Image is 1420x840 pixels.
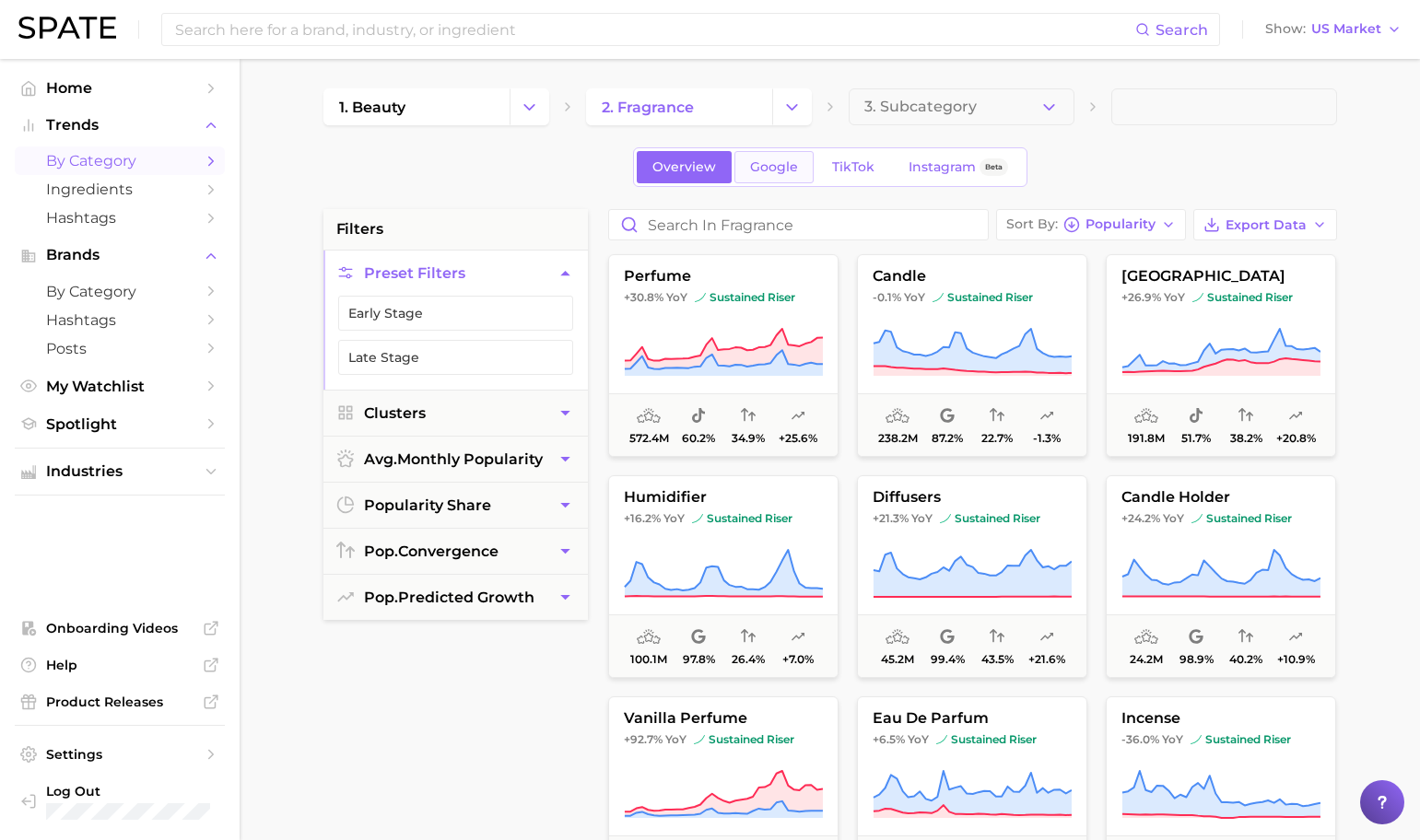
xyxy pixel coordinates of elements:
[630,653,667,666] span: 100.1m
[1189,405,1203,427] span: popularity share: TikTok
[15,651,225,679] a: Help
[336,218,383,240] span: filters
[1107,710,1335,727] span: incense
[1191,511,1292,526] span: sustained riser
[1191,513,1203,524] img: sustained riser
[911,511,933,526] span: YoY
[695,290,795,305] span: sustained riser
[364,542,499,560] span: convergence
[46,463,194,480] span: Industries
[816,151,890,183] a: TikTok
[323,437,588,482] button: avg.monthly popularity
[1121,732,1159,746] span: -36.0%
[46,415,194,433] span: Spotlight
[364,589,398,606] abbr: popularity index
[1179,653,1213,666] span: 98.9%
[46,117,194,134] span: Trends
[936,734,947,745] img: sustained riser
[1086,219,1156,229] span: Popularity
[364,589,534,606] span: predicted growth
[782,653,814,666] span: +7.0%
[1162,732,1183,747] span: YoY
[990,626,1004,648] span: popularity convergence: Medium Convergence
[1311,24,1381,34] span: US Market
[908,732,929,747] span: YoY
[904,290,925,305] span: YoY
[652,159,716,175] span: Overview
[877,432,917,445] span: 238.2m
[849,88,1074,125] button: 3. Subcategory
[510,88,549,125] button: Change Category
[624,511,661,525] span: +16.2%
[15,175,225,204] a: Ingredients
[864,99,977,115] span: 3. Subcategory
[15,204,225,232] a: Hashtags
[15,334,225,363] a: Posts
[46,620,194,636] span: Onboarding Videos
[1130,653,1163,666] span: 24.2m
[932,432,963,445] span: 87.2%
[750,159,798,175] span: Google
[692,513,703,524] img: sustained riser
[1039,405,1054,427] span: popularity predicted growth: Very Unlikely
[1107,489,1335,506] span: candle holder
[338,340,573,375] button: Late Stage
[46,694,194,710] span: Product Releases
[1033,432,1061,445] span: -1.3%
[46,657,194,673] span: Help
[741,405,756,427] span: popularity convergence: Low Convergence
[695,292,706,303] img: sustained riser
[1288,405,1303,427] span: popularity predicted growth: Very Likely
[893,151,1024,183] a: InstagramBeta
[832,159,874,175] span: TikTok
[1163,511,1184,526] span: YoY
[15,146,225,175] a: by Category
[940,513,951,524] img: sustained riser
[1189,626,1203,648] span: popularity share: Google
[15,74,225,102] a: Home
[624,732,663,746] span: +92.7%
[694,732,794,747] span: sustained riser
[1191,732,1291,747] span: sustained riser
[608,475,839,678] button: humidifier+16.2% YoYsustained risersustained riser100.1m97.8%26.4%+7.0%
[691,626,706,648] span: popularity share: Google
[732,432,765,445] span: 34.9%
[857,254,1087,457] button: candle-0.1% YoYsustained risersustained riser238.2m87.2%22.7%-1.3%
[18,17,116,39] img: SPATE
[1265,24,1306,34] span: Show
[1275,432,1315,445] span: +20.8%
[46,181,194,198] span: Ingredients
[858,710,1086,727] span: eau de parfum
[1229,432,1262,445] span: 38.2%
[46,746,194,763] span: Settings
[46,311,194,329] span: Hashtags
[628,432,668,445] span: 572.4m
[666,290,687,305] span: YoY
[15,777,225,825] a: Log out. Currently logged in with e-mail chandler.seed@bwxltd.com.
[1193,209,1337,240] button: Export Data
[732,653,765,666] span: 26.4%
[1229,653,1262,666] span: 40.2%
[996,209,1186,240] button: Sort ByPopularity
[46,247,194,263] span: Brands
[323,88,510,125] a: 1. beauty
[791,626,805,648] span: popularity predicted growth: Uncertain
[1134,626,1158,648] span: average monthly popularity: Very High Popularity
[1238,405,1253,427] span: popularity convergence: Low Convergence
[1106,475,1336,678] button: candle holder+24.2% YoYsustained risersustained riser24.2m98.9%40.2%+10.9%
[930,653,964,666] span: 99.4%
[936,732,1037,747] span: sustained riser
[364,496,491,514] span: popularity share
[1028,653,1065,666] span: +21.6%
[339,99,405,116] span: 1. beauty
[909,159,976,175] span: Instagram
[364,450,543,468] span: monthly popularity
[338,296,573,331] button: Early Stage
[15,372,225,401] a: My Watchlist
[873,511,909,525] span: +21.3%
[990,405,1004,427] span: popularity convergence: Low Convergence
[858,489,1086,506] span: diffusers
[779,432,817,445] span: +25.6%
[323,483,588,528] button: popularity share
[663,511,685,526] span: YoY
